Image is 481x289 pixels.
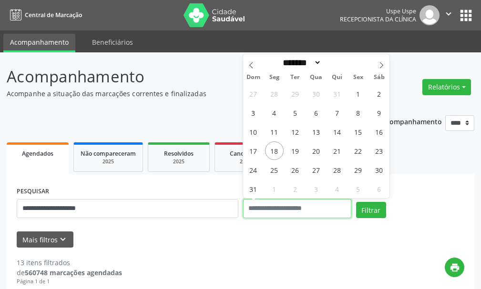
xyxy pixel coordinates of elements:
[222,158,269,165] div: 2025
[244,84,263,103] span: Julho 27, 2025
[286,122,305,141] span: Agosto 12, 2025
[450,262,460,273] i: print
[307,179,326,198] span: Setembro 3, 2025
[285,74,306,80] span: Ter
[17,258,122,268] div: 13 itens filtrados
[349,122,368,141] span: Agosto 15, 2025
[328,141,347,160] span: Agosto 21, 2025
[370,160,389,179] span: Agosto 30, 2025
[443,9,454,19] i: 
[349,103,368,122] span: Agosto 8, 2025
[327,74,348,80] span: Qui
[244,141,263,160] span: Agosto 17, 2025
[280,58,322,68] select: Month
[286,160,305,179] span: Agosto 26, 2025
[368,74,389,80] span: Sáb
[286,141,305,160] span: Agosto 19, 2025
[349,179,368,198] span: Setembro 5, 2025
[307,84,326,103] span: Julho 30, 2025
[349,141,368,160] span: Agosto 22, 2025
[243,74,264,80] span: Dom
[265,84,284,103] span: Julho 28, 2025
[265,122,284,141] span: Agosto 11, 2025
[321,58,353,68] input: Year
[307,141,326,160] span: Agosto 20, 2025
[264,74,285,80] span: Seg
[265,141,284,160] span: Agosto 18, 2025
[370,141,389,160] span: Agosto 23, 2025
[349,160,368,179] span: Agosto 29, 2025
[445,258,464,277] button: print
[440,5,458,25] button: 
[17,268,122,278] div: de
[286,84,305,103] span: Julho 29, 2025
[340,15,416,23] span: Recepcionista da clínica
[348,74,368,80] span: Sex
[58,234,68,245] i: keyboard_arrow_down
[81,149,136,158] span: Não compareceram
[155,158,203,165] div: 2025
[25,11,82,19] span: Central de Marcação
[17,231,73,248] button: Mais filtroskeyboard_arrow_down
[230,149,262,158] span: Cancelados
[328,103,347,122] span: Agosto 7, 2025
[7,65,334,89] p: Acompanhamento
[85,34,140,50] a: Beneficiários
[370,84,389,103] span: Agosto 2, 2025
[370,103,389,122] span: Agosto 9, 2025
[3,34,75,52] a: Acompanhamento
[25,268,122,277] strong: 560748 marcações agendadas
[328,160,347,179] span: Agosto 28, 2025
[370,179,389,198] span: Setembro 6, 2025
[22,149,53,158] span: Agendados
[265,160,284,179] span: Agosto 25, 2025
[420,5,440,25] img: img
[17,184,49,199] label: PESQUISAR
[307,160,326,179] span: Agosto 27, 2025
[422,79,471,95] button: Relatórios
[307,122,326,141] span: Agosto 13, 2025
[265,179,284,198] span: Setembro 1, 2025
[81,158,136,165] div: 2025
[328,122,347,141] span: Agosto 14, 2025
[356,202,386,218] button: Filtrar
[370,122,389,141] span: Agosto 16, 2025
[328,84,347,103] span: Julho 31, 2025
[286,179,305,198] span: Setembro 2, 2025
[265,103,284,122] span: Agosto 4, 2025
[340,7,416,15] div: Uspe Uspe
[286,103,305,122] span: Agosto 5, 2025
[244,160,263,179] span: Agosto 24, 2025
[358,115,442,127] p: Ano de acompanhamento
[307,103,326,122] span: Agosto 6, 2025
[7,7,82,23] a: Central de Marcação
[7,89,334,99] p: Acompanhe a situação das marcações correntes e finalizadas
[244,122,263,141] span: Agosto 10, 2025
[164,149,194,158] span: Resolvidos
[244,103,263,122] span: Agosto 3, 2025
[244,179,263,198] span: Agosto 31, 2025
[17,278,122,286] div: Página 1 de 1
[349,84,368,103] span: Agosto 1, 2025
[306,74,327,80] span: Qua
[328,179,347,198] span: Setembro 4, 2025
[458,7,474,24] button: apps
